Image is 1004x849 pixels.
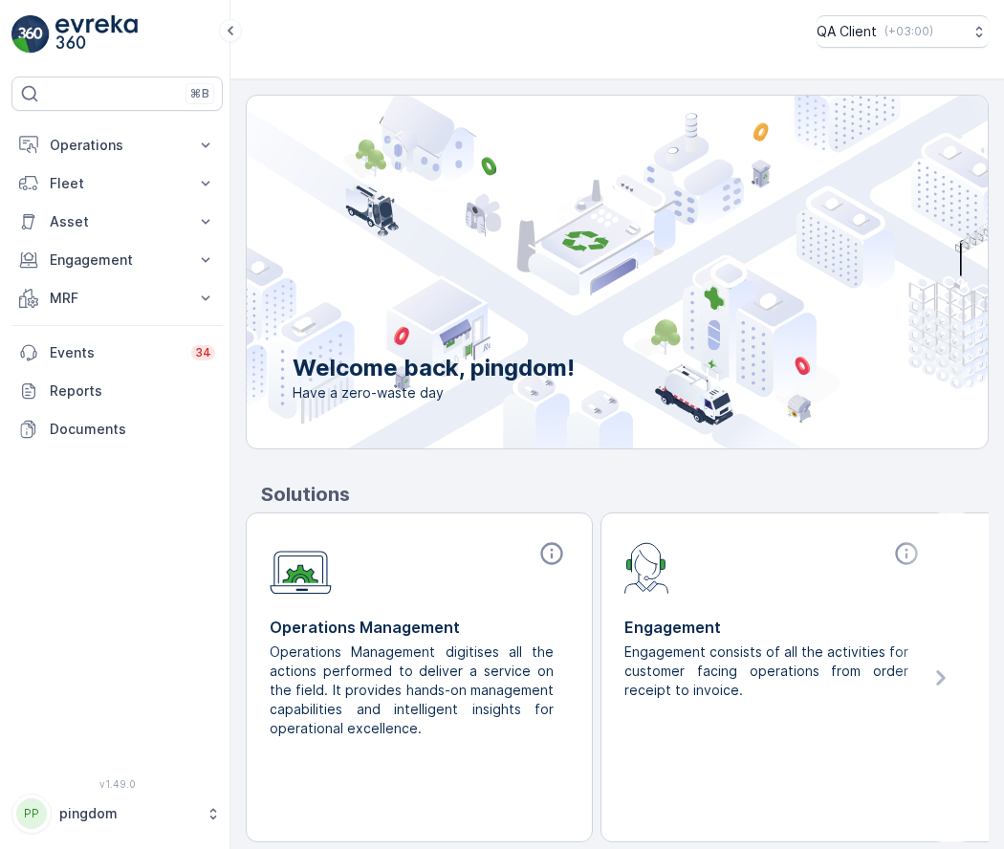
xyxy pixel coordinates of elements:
[50,212,185,231] p: Asset
[11,15,50,54] img: logo
[270,540,332,595] img: module-icon
[50,136,185,155] p: Operations
[11,372,223,410] a: Reports
[50,289,185,308] p: MRF
[11,279,223,317] button: MRF
[11,203,223,241] button: Asset
[293,383,575,403] span: Have a zero-waste day
[270,616,569,639] p: Operations Management
[190,86,209,101] p: ⌘B
[16,798,47,829] div: PP
[817,15,989,48] button: QA Client(+03:00)
[11,164,223,203] button: Fleet
[293,353,575,383] p: Welcome back, pingdom!
[884,24,933,39] p: ( +03:00 )
[55,15,138,54] img: logo_light-DOdMpM7g.png
[817,22,877,41] p: QA Client
[11,126,223,164] button: Operations
[624,616,924,639] p: Engagement
[11,241,223,279] button: Engagement
[11,778,223,790] span: v 1.49.0
[11,334,223,372] a: Events34
[59,804,196,823] p: pingdom
[50,381,215,401] p: Reports
[11,410,223,448] a: Documents
[624,540,669,594] img: module-icon
[195,345,211,360] p: 34
[50,343,180,362] p: Events
[161,96,988,448] img: city illustration
[270,642,554,738] p: Operations Management digitises all the actions performed to deliver a service on the field. It p...
[11,794,223,834] button: PPpingdom
[261,480,989,509] p: Solutions
[624,642,908,700] p: Engagement consists of all the activities for customer facing operations from order receipt to in...
[50,420,215,439] p: Documents
[50,174,185,193] p: Fleet
[50,250,185,270] p: Engagement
